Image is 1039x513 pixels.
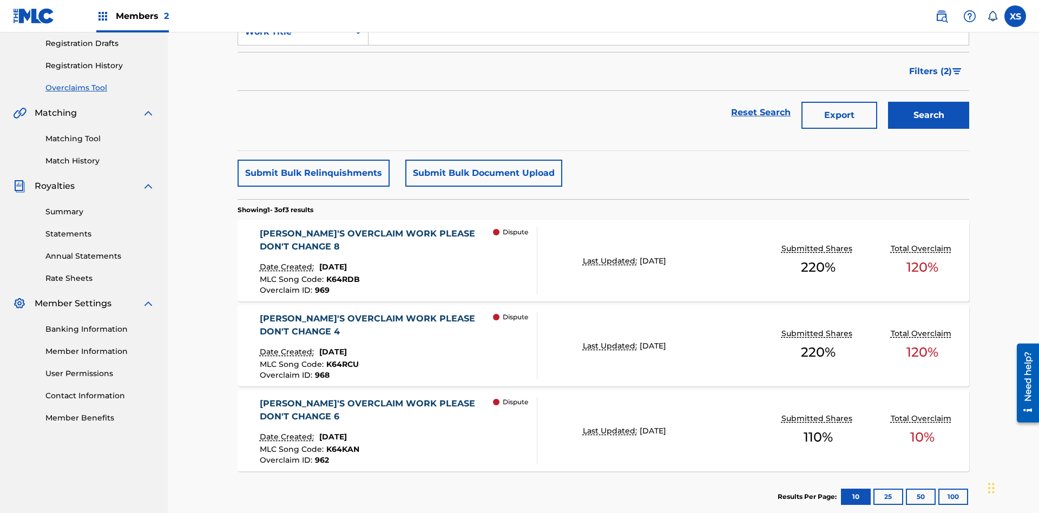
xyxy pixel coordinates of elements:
div: Drag [988,472,995,504]
span: [DATE] [640,256,666,266]
a: Banking Information [45,324,155,335]
span: 962 [315,455,329,465]
span: 120 % [906,258,938,277]
img: Member Settings [13,297,26,310]
a: Overclaims Tool [45,82,155,94]
a: User Permissions [45,368,155,379]
img: Top Rightsholders [96,10,109,23]
span: 969 [315,285,330,295]
span: 10 % [910,427,935,447]
a: Matching Tool [45,133,155,144]
p: Date Created: [260,261,317,273]
span: Filters ( 2 ) [909,65,952,78]
a: Summary [45,206,155,218]
form: Search Form [238,18,969,134]
a: Match History [45,155,155,167]
img: MLC Logo [13,8,55,24]
div: [PERSON_NAME]'S OVERCLAIM WORK PLEASE DON'T CHANGE 8 [260,227,494,253]
img: Matching [13,107,27,120]
a: Registration Drafts [45,38,155,49]
img: search [935,10,948,23]
span: K64KAN [326,444,359,454]
span: [DATE] [319,347,347,357]
span: Members [116,10,169,22]
span: Royalties [35,180,75,193]
p: Last Updated: [583,425,640,437]
div: User Menu [1004,5,1026,27]
a: Contact Information [45,390,155,402]
img: expand [142,107,155,120]
img: expand [142,180,155,193]
span: [DATE] [640,341,666,351]
p: Showing 1 - 3 of 3 results [238,205,313,215]
span: K64RDB [326,274,360,284]
span: MLC Song Code : [260,274,326,284]
button: Filters (2) [903,58,969,85]
span: [DATE] [640,426,666,436]
p: Last Updated: [583,255,640,267]
a: Statements [45,228,155,240]
span: 120 % [906,343,938,362]
span: Overclaim ID : [260,285,315,295]
span: 2 [164,11,169,21]
div: [PERSON_NAME]'S OVERCLAIM WORK PLEASE DON'T CHANGE 4 [260,312,494,338]
span: Matching [35,107,77,120]
button: 50 [906,489,936,505]
p: Date Created: [260,431,317,443]
a: Rate Sheets [45,273,155,284]
div: Help [959,5,981,27]
button: Export [801,102,877,129]
a: Member Information [45,346,155,357]
p: Dispute [503,397,528,407]
span: Overclaim ID : [260,370,315,380]
img: Royalties [13,180,26,193]
span: 110 % [804,427,833,447]
div: Notifications [987,11,998,22]
span: [DATE] [319,432,347,442]
span: Overclaim ID : [260,455,315,465]
span: Member Settings [35,297,111,310]
p: Dispute [503,312,528,322]
img: expand [142,297,155,310]
p: Date Created: [260,346,317,358]
p: Last Updated: [583,340,640,352]
p: Submitted Shares [781,413,855,424]
a: Public Search [931,5,952,27]
button: Search [888,102,969,129]
p: Total Overclaim [891,413,954,424]
button: 100 [938,489,968,505]
span: MLC Song Code : [260,359,326,369]
a: Reset Search [726,101,796,124]
p: Total Overclaim [891,328,954,339]
span: [DATE] [319,262,347,272]
iframe: Resource Center [1009,339,1039,428]
button: Submit Bulk Document Upload [405,160,562,187]
iframe: Chat Widget [985,461,1039,513]
p: Results Per Page: [778,492,839,502]
button: 25 [873,489,903,505]
button: 10 [841,489,871,505]
a: Registration History [45,60,155,71]
button: Submit Bulk Relinquishments [238,160,390,187]
div: [PERSON_NAME]'S OVERCLAIM WORK PLEASE DON'T CHANGE 6 [260,397,494,423]
span: 220 % [801,258,836,277]
a: Member Benefits [45,412,155,424]
span: 220 % [801,343,836,362]
p: Submitted Shares [781,328,855,339]
p: Submitted Shares [781,243,855,254]
span: 968 [315,370,330,380]
span: K64RCU [326,359,359,369]
img: help [963,10,976,23]
span: MLC Song Code : [260,444,326,454]
a: Annual Statements [45,251,155,262]
img: filter [952,68,962,75]
a: [PERSON_NAME]'S OVERCLAIM WORK PLEASE DON'T CHANGE 4Date Created:[DATE]MLC Song Code:K64RCUOvercl... [238,305,969,386]
a: [PERSON_NAME]'S OVERCLAIM WORK PLEASE DON'T CHANGE 8Date Created:[DATE]MLC Song Code:K64RDBOvercl... [238,220,969,301]
a: [PERSON_NAME]'S OVERCLAIM WORK PLEASE DON'T CHANGE 6Date Created:[DATE]MLC Song Code:K64KANOvercl... [238,390,969,471]
p: Dispute [503,227,528,237]
p: Total Overclaim [891,243,954,254]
